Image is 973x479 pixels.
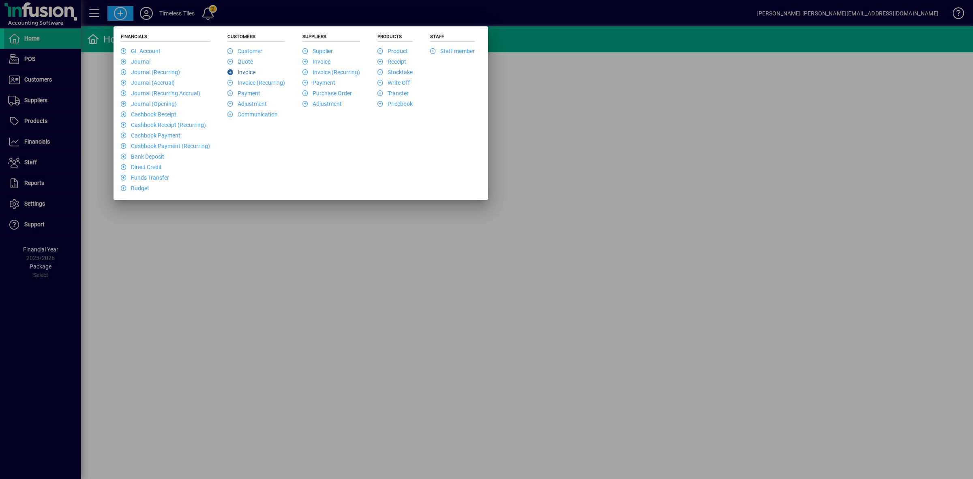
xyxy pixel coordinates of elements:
[377,48,408,54] a: Product
[121,185,149,191] a: Budget
[227,79,285,86] a: Invoice (Recurring)
[121,132,180,139] a: Cashbook Payment
[227,34,285,42] h5: Customers
[121,153,164,160] a: Bank Deposit
[121,48,161,54] a: GL Account
[302,48,333,54] a: Supplier
[227,90,260,97] a: Payment
[121,90,200,97] a: Journal (Recurring Accrual)
[227,69,255,75] a: Invoice
[121,69,180,75] a: Journal (Recurring)
[302,34,360,42] h5: Suppliers
[121,79,175,86] a: Journal (Accrual)
[121,174,169,181] a: Funds Transfer
[377,34,413,42] h5: Products
[302,58,330,65] a: Invoice
[227,48,262,54] a: Customer
[430,48,475,54] a: Staff member
[302,101,342,107] a: Adjustment
[302,90,352,97] a: Purchase Order
[227,58,253,65] a: Quote
[377,58,406,65] a: Receipt
[121,101,177,107] a: Journal (Opening)
[121,143,210,149] a: Cashbook Payment (Recurring)
[377,69,413,75] a: Stocktake
[121,164,162,170] a: Direct Credit
[302,79,335,86] a: Payment
[121,34,210,42] h5: Financials
[377,101,413,107] a: Pricebook
[227,101,267,107] a: Adjustment
[377,79,410,86] a: Write Off
[302,69,360,75] a: Invoice (Recurring)
[121,111,176,118] a: Cashbook Receipt
[121,58,150,65] a: Journal
[430,34,475,42] h5: Staff
[377,90,409,97] a: Transfer
[227,111,278,118] a: Communication
[121,122,206,128] a: Cashbook Receipt (Recurring)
